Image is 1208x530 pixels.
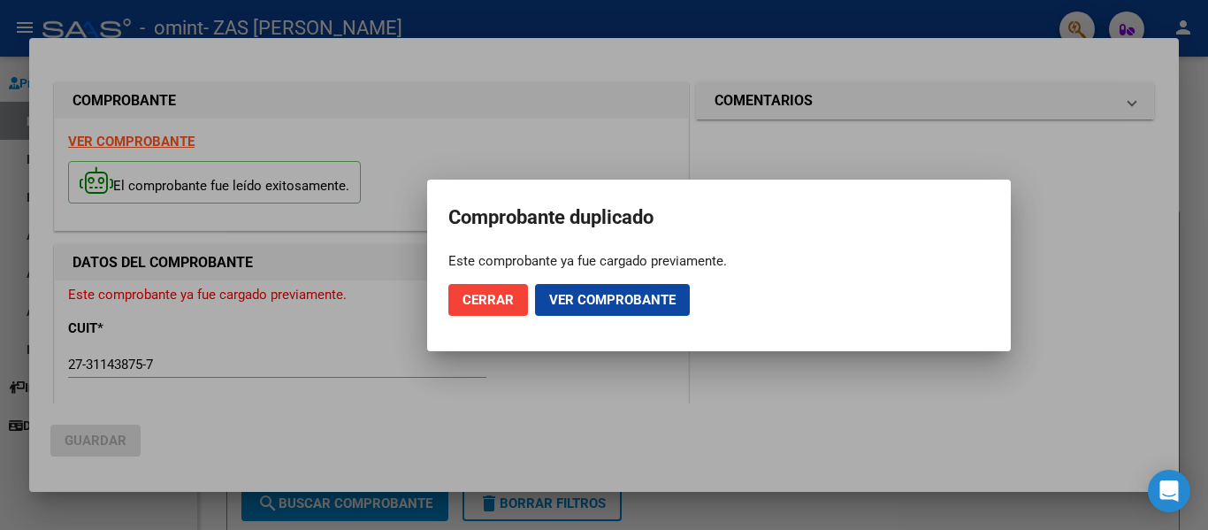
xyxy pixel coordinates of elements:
span: Ver comprobante [549,292,676,308]
span: Cerrar [463,292,514,308]
div: Este comprobante ya fue cargado previamente. [448,252,990,270]
div: Open Intercom Messenger [1148,470,1190,512]
button: Ver comprobante [535,284,690,316]
button: Cerrar [448,284,528,316]
h2: Comprobante duplicado [448,201,990,234]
